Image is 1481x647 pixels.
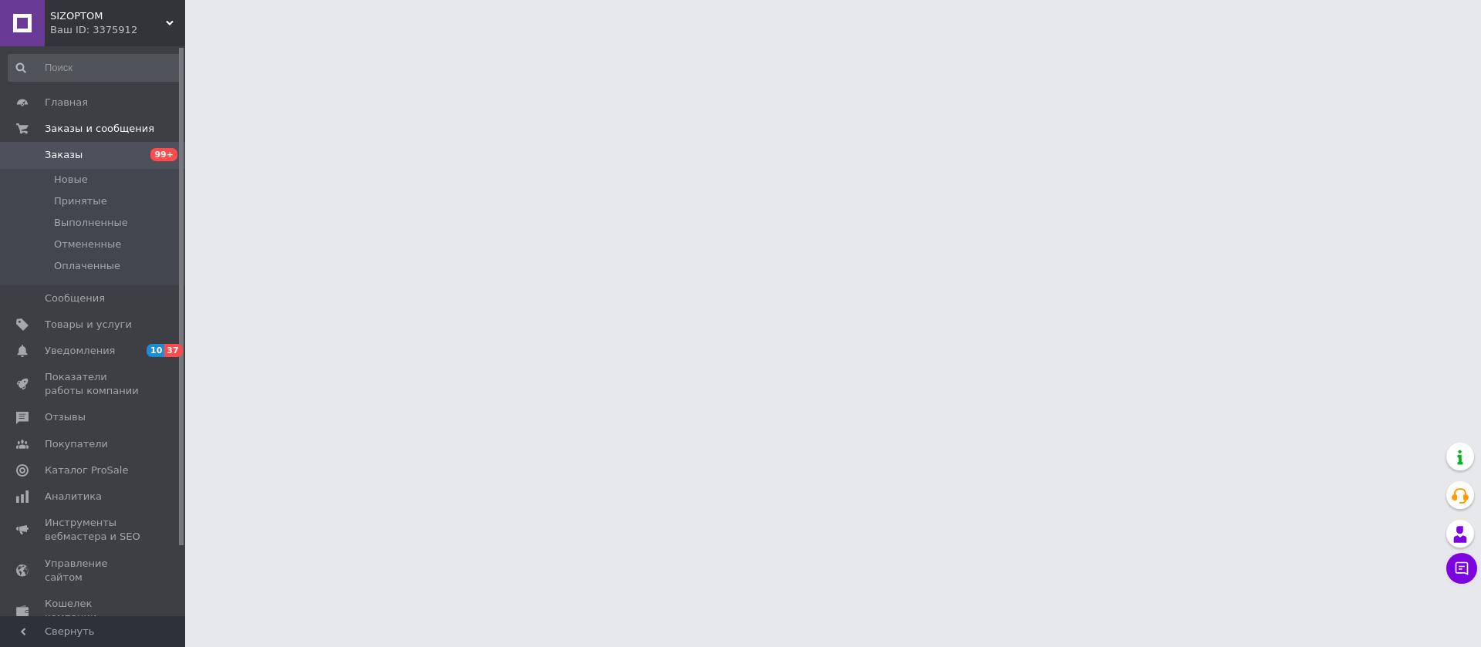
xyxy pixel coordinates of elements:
span: Принятые [54,194,107,208]
span: Покупатели [45,437,108,451]
span: Сообщения [45,291,105,305]
span: 37 [164,344,182,357]
span: Оплаченные [54,259,120,273]
span: Аналитика [45,490,102,504]
span: Инструменты вебмастера и SEO [45,516,143,544]
span: Заказы [45,148,83,162]
span: Выполненные [54,216,128,230]
span: Заказы и сообщения [45,122,154,136]
span: Новые [54,173,88,187]
span: Товары и услуги [45,318,132,332]
span: Отзывы [45,410,86,424]
span: Отмененные [54,238,121,251]
div: Ваш ID: 3375912 [50,23,185,37]
span: SIZOPTOM [50,9,166,23]
button: Чат с покупателем [1446,553,1477,584]
span: 10 [147,344,164,357]
span: 99+ [150,148,177,161]
span: Главная [45,96,88,110]
span: Каталог ProSale [45,463,128,477]
span: Показатели работы компании [45,370,143,398]
span: Уведомления [45,344,115,358]
span: Управление сайтом [45,557,143,585]
input: Поиск [8,54,182,82]
span: Кошелек компании [45,597,143,625]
